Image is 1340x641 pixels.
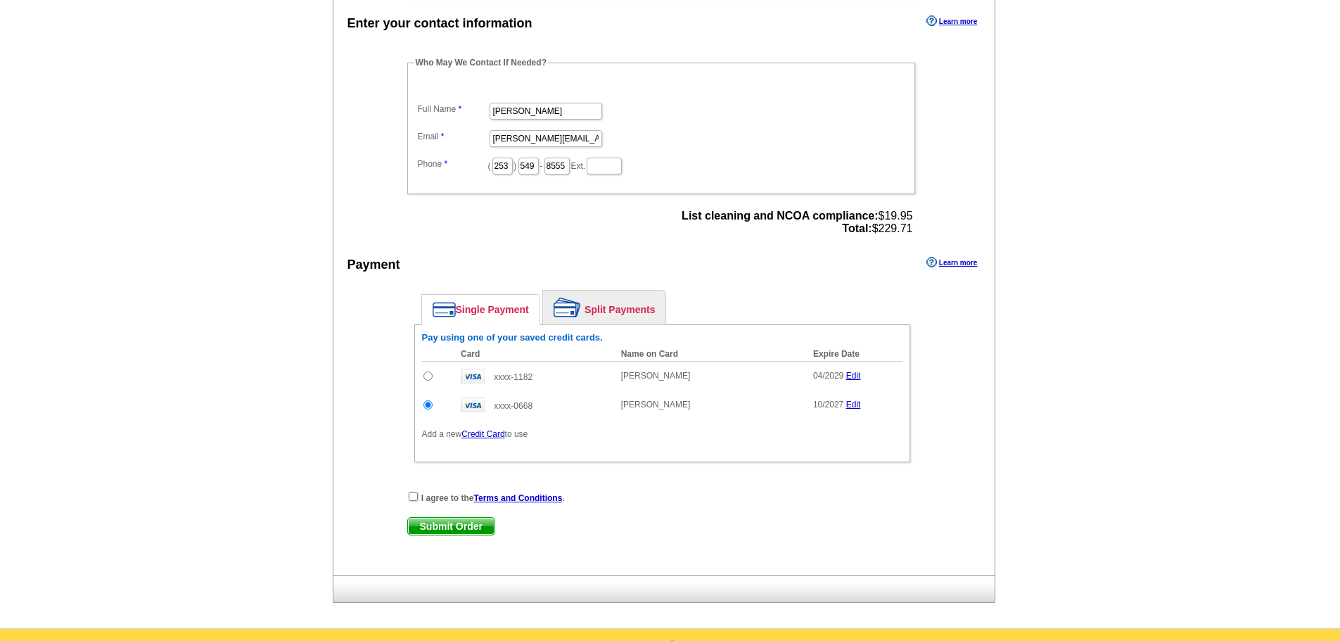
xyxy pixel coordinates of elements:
[621,371,691,381] span: [PERSON_NAME]
[414,154,908,176] dd: ( ) - Ext.
[682,210,912,235] span: $19.95 $229.71
[494,401,532,411] span: xxxx-0668
[813,400,843,410] span: 10/2027
[454,347,614,362] th: Card
[422,428,902,440] p: Add a new to use
[614,347,806,362] th: Name on Card
[494,372,532,382] span: xxxx-1182
[842,222,872,234] strong: Total:
[421,493,565,503] strong: I agree to the .
[461,369,485,383] img: visa.gif
[347,255,400,274] div: Payment
[846,400,861,410] a: Edit
[926,257,977,268] a: Learn more
[543,291,665,324] a: Split Payments
[347,14,532,33] div: Enter your contact information
[418,158,488,170] label: Phone
[418,130,488,143] label: Email
[926,15,977,27] a: Learn more
[422,295,540,324] a: Single Payment
[621,400,691,410] span: [PERSON_NAME]
[682,210,878,222] strong: List cleaning and NCOA compliance:
[813,371,843,381] span: 04/2029
[1059,314,1340,641] iframe: LiveChat chat widget
[554,298,581,317] img: split-payment.png
[422,332,902,343] h6: Pay using one of your saved credit cards.
[846,371,861,381] a: Edit
[418,103,488,115] label: Full Name
[806,347,902,362] th: Expire Date
[474,493,563,503] a: Terms and Conditions
[408,518,494,535] span: Submit Order
[461,429,504,439] a: Credit Card
[461,398,485,412] img: visa.gif
[414,56,548,69] legend: Who May We Contact If Needed?
[433,302,456,317] img: single-payment.png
